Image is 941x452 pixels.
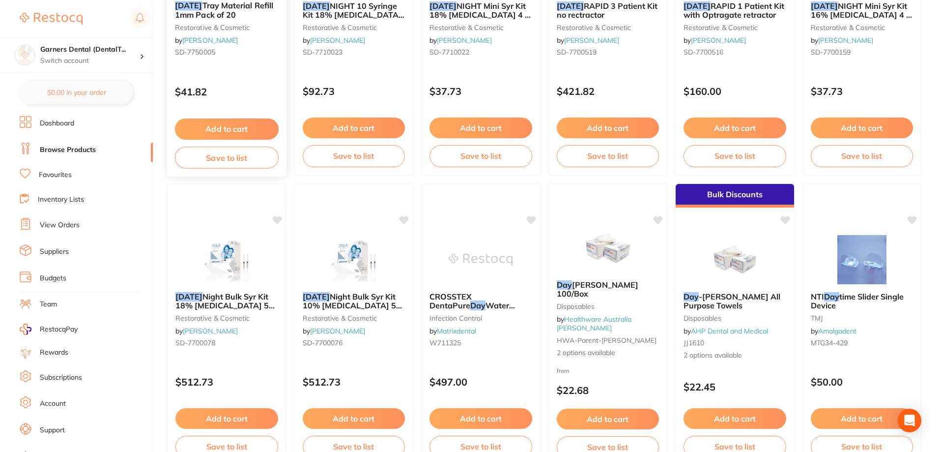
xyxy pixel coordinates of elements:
span: by [175,36,238,45]
span: SD-7700076 [303,338,342,347]
img: POLA Night Bulk Syr Kit 18% Carbamide Peroxide 50 x 3g [195,235,258,284]
button: Save to list [557,145,659,167]
button: Add to cart [429,118,532,138]
small: Disposables [557,302,659,310]
a: [PERSON_NAME] [182,36,238,45]
img: Garners Dental (DentalTown 5) [15,45,35,65]
span: NIGHT Mini Syr Kit 16% [MEDICAL_DATA] 4 x 1.3g [811,1,912,29]
em: [DATE] [175,0,202,10]
button: Add to cart [557,409,659,429]
span: SD-7700159 [811,48,851,57]
p: $421.82 [557,86,659,97]
span: SD-7750005 [175,48,215,57]
small: restorative & cosmetic [175,23,279,31]
small: restorative & cosmetic [429,24,532,31]
button: Add to cart [175,408,278,429]
small: restorative & cosmetic [175,314,278,322]
span: Night Bulk Syr Kit 10% [MEDICAL_DATA] 50 x 3g [303,292,402,320]
a: Dashboard [40,119,74,128]
span: -[PERSON_NAME] All Purpose Towels [684,292,780,310]
a: Account [40,399,66,409]
button: Add to cart [175,119,279,140]
small: infection control [429,314,532,322]
button: Save to list [175,147,279,169]
em: [DATE] [429,1,456,11]
a: Healthware Australia [PERSON_NAME] [557,315,631,332]
span: 2 options available [684,351,786,361]
b: POLA RAPID 3 Patient Kit no rectractor [557,1,659,20]
span: RAPID 3 Patient Kit no rectractor [557,1,657,20]
span: time Slider Single Device [811,292,904,310]
span: SD-7710022 [429,48,469,57]
button: Save to list [429,145,532,167]
p: $497.00 [429,376,532,388]
span: by [684,36,746,45]
em: Day [824,292,839,301]
b: POLA Tray Material Refill 1mm Pack of 20 [175,1,279,19]
button: $0.00 in your order [20,81,133,104]
button: Add to cart [684,118,786,138]
span: by [811,327,856,335]
p: Switch account [40,56,140,66]
a: Favourites [39,170,72,180]
b: Daylee Towel 100/Box [557,280,659,299]
span: W711325 [429,338,461,347]
small: TMJ [811,314,913,322]
span: from [557,367,570,374]
small: disposables [684,314,786,322]
img: Daylee Towel 100/Box [576,223,640,272]
button: Save to list [303,145,405,167]
a: Subscriptions [40,373,82,383]
span: Night Bulk Syr Kit 18% [MEDICAL_DATA] 50 x 3g [175,292,275,320]
a: Rewards [40,348,68,358]
img: CROSSTEX DentaPure Day Water Bottle Cartridge DP365B (1) [449,235,513,284]
a: Suppliers [40,247,69,257]
a: Team [40,300,57,309]
span: by [303,36,365,45]
p: $512.73 [175,376,278,388]
div: Bulk Discounts [676,184,794,208]
p: $41.82 [175,86,279,97]
a: RestocqPay [20,324,78,335]
em: [DATE] [175,292,202,301]
em: [DATE] [684,1,711,11]
button: Add to cart [557,118,659,138]
span: CROSSTEX DentaPure [429,292,472,310]
span: by [429,327,476,335]
button: Save to list [684,145,786,167]
small: restorative & cosmetic [557,24,659,31]
div: Open Intercom Messenger [898,409,921,432]
span: NIGHT 10 Syringe Kit 18% [MEDICAL_DATA] 10 x 1.3g [303,1,404,29]
em: Day [684,292,699,301]
button: Add to cart [429,408,532,429]
span: by [429,36,492,45]
b: POLA NIGHT 10 Syringe Kit 18% Carbamide Peroxide 10 x 1.3g [303,1,405,20]
span: 2 options available [557,348,659,358]
a: Budgets [40,273,66,283]
b: POLA Night Bulk Syr Kit 18% Carbamide Peroxide 50 x 3g [175,292,278,310]
p: $37.73 [811,86,913,97]
p: $512.73 [303,376,405,388]
a: [PERSON_NAME] [310,36,365,45]
a: Browse Products [40,145,96,155]
span: NIGHT Mini Syr Kit 18% [MEDICAL_DATA] 4 x 1.3g [429,1,531,29]
p: $92.73 [303,86,405,97]
a: [PERSON_NAME] [691,36,746,45]
span: by [811,36,873,45]
em: Day [557,280,572,290]
small: restorative & cosmetic [684,24,786,31]
span: RestocqPay [40,325,78,334]
span: Tray Material Refill 1mm Pack of 20 [175,0,273,20]
button: Add to cart [303,408,405,429]
img: RestocqPay [20,324,31,335]
span: by [303,327,365,335]
em: [DATE] [811,1,838,11]
p: $22.68 [557,385,659,396]
img: NTI Daytime Slider Single Device [830,235,894,284]
b: CROSSTEX DentaPure Day Water Bottle Cartridge DP365B (1) [429,292,532,310]
a: Restocq Logo [20,7,83,30]
small: restorative & cosmetic [303,24,405,31]
a: [PERSON_NAME] [818,36,873,45]
small: restorative & cosmetic [303,314,405,322]
p: $50.00 [811,376,913,388]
